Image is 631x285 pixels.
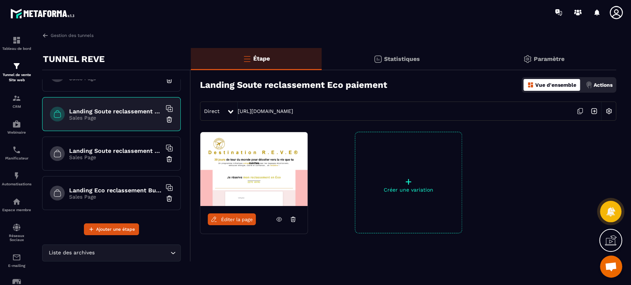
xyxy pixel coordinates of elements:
img: automations [12,171,21,180]
span: Ajouter une étape [96,226,135,233]
p: Statistiques [384,55,420,62]
p: Sales Page [69,154,162,160]
a: emailemailE-mailing [2,247,31,273]
a: Éditer la page [208,213,256,225]
a: social-networksocial-networkRéseaux Sociaux [2,217,31,247]
img: setting-gr.5f69749f.svg [523,55,532,63]
a: automationsautomationsEspace membre [2,192,31,217]
p: E-mailing [2,264,31,268]
img: actions.d6e523a2.png [586,82,592,88]
p: Tableau de bord [2,47,31,51]
h6: Landing Soute reclassement Eco paiement [69,108,162,115]
p: Paramètre [534,55,564,62]
a: formationformationTableau de bord [2,30,31,56]
h6: Landing Soute reclassement Business paiement [69,147,162,154]
h6: Landing Eco reclassement Business paiement [69,187,162,194]
img: stats.20deebd0.svg [373,55,382,63]
img: automations [12,120,21,128]
button: Ajouter une étape [84,223,139,235]
img: arrow-next.bcc2205e.svg [587,104,601,118]
div: Ouvrir le chat [600,255,622,278]
p: Sales Page [69,194,162,200]
img: trash [166,155,173,163]
p: Réseaux Sociaux [2,234,31,242]
span: Direct [204,108,220,114]
p: Étape [253,55,270,62]
p: Actions [594,82,613,88]
span: Éditer la page [221,217,253,222]
a: [URL][DOMAIN_NAME] [238,108,293,114]
p: Vue d'ensemble [535,82,576,88]
a: Gestion des tunnels [42,32,94,39]
p: Créer une variation [355,187,462,193]
img: email [12,253,21,262]
p: Espace membre [2,208,31,212]
img: dashboard-orange.40269519.svg [527,82,534,88]
img: formation [12,94,21,103]
h3: Landing Soute reclassement Eco paiement [200,80,387,90]
img: formation [12,62,21,71]
a: automationsautomationsAutomatisations [2,166,31,192]
img: bars-o.4a397970.svg [242,54,251,63]
img: formation [12,36,21,45]
a: formationformationCRM [2,88,31,114]
p: Automatisations [2,182,31,186]
img: automations [12,197,21,206]
p: Sales Page [69,75,162,81]
img: setting-w.858f3a88.svg [602,104,616,118]
p: Planificateur [2,156,31,160]
a: automationsautomationsWebinaire [2,114,31,140]
input: Search for option [96,249,169,257]
img: trash [166,76,173,84]
img: image [200,132,308,206]
div: Search for option [42,244,181,261]
img: trash [166,195,173,202]
img: social-network [12,223,21,232]
p: + [355,176,462,187]
p: Webinaire [2,130,31,134]
img: trash [166,116,173,123]
img: arrow [42,32,49,39]
p: Sales Page [69,115,162,121]
a: formationformationTunnel de vente Site web [2,56,31,88]
p: Tunnel de vente Site web [2,72,31,83]
p: TUNNEL REVE [43,52,105,66]
a: schedulerschedulerPlanificateur [2,140,31,166]
img: logo [10,7,77,20]
span: Liste des archives [47,249,96,257]
p: CRM [2,104,31,109]
img: scheduler [12,145,21,154]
